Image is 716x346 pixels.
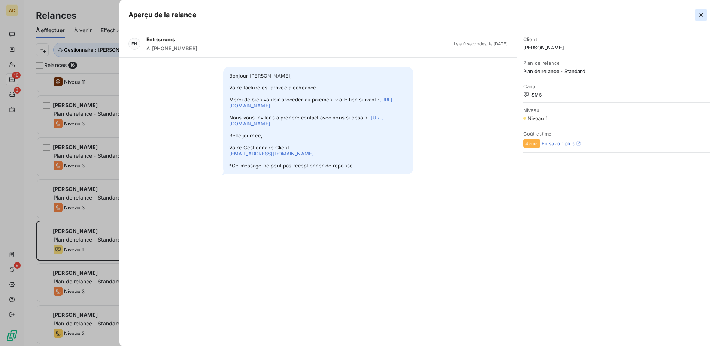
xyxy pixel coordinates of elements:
[523,131,710,137] span: Coût estimé
[541,140,575,146] a: En savoir plus
[523,84,710,89] span: Canal
[523,36,710,42] span: Client
[229,151,314,157] a: [EMAIL_ADDRESS][DOMAIN_NAME]
[528,115,547,121] span: Niveau 1
[523,68,710,74] span: Plan de relance - Standard
[152,45,197,51] span: [PHONE_NUMBER]
[229,115,384,127] a: [URL][DOMAIN_NAME]
[128,38,140,50] div: EN
[523,107,710,113] span: Niveau
[128,10,197,20] h5: Aperçu de la relance
[523,45,710,51] span: [PERSON_NAME]
[229,97,392,109] a: [URL][DOMAIN_NAME]
[146,36,175,42] span: Entreprenrs
[146,45,150,51] span: À
[223,67,413,174] span: Bonjour [PERSON_NAME], Votre facture est arrivée à échéance. Merci de bien vouloir procéder au pa...
[523,60,710,66] span: Plan de relance
[525,141,538,146] span: 4 sms
[691,321,709,339] iframe: Intercom live chat
[523,92,710,98] span: SMS
[453,42,508,46] span: il y a 0 secondes, le [DATE]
